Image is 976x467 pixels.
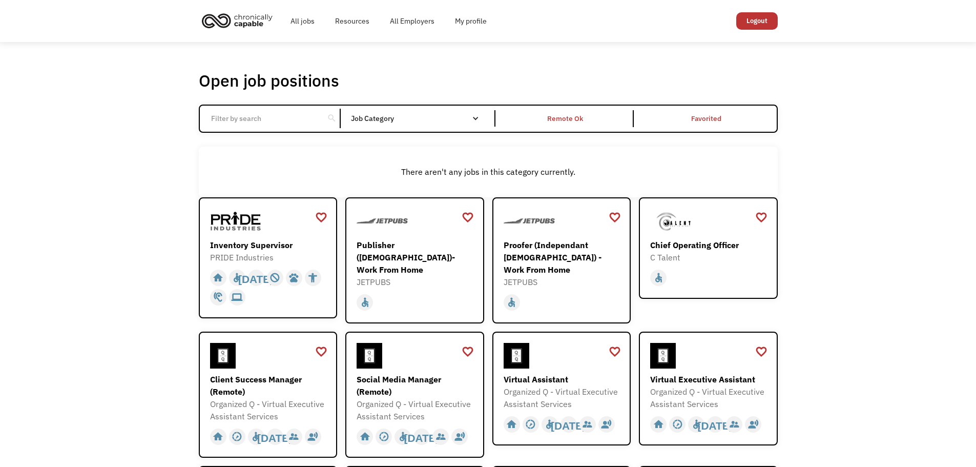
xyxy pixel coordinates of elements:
[547,112,583,125] div: Remote Ok
[736,12,778,30] a: Logout
[650,239,769,251] div: Chief Operating Officer
[210,239,329,251] div: Inventory Supervisor
[454,429,465,444] div: record_voice_over
[698,417,733,432] div: [DATE]
[288,270,299,286] div: pets
[650,373,769,385] div: Virtual Executive Assistant
[357,373,475,398] div: Social Media Manager (Remote)
[210,251,329,263] div: PRIDE Industries
[404,429,440,444] div: [DATE]
[213,290,223,305] div: hearing
[653,270,664,286] div: accessible
[504,276,622,288] div: JETPUBS
[360,429,370,444] div: home
[755,344,767,359] a: favorite_border
[379,429,389,444] div: slow_motion_video
[269,270,280,286] div: not_interested
[504,385,622,410] div: Organized Q - Virtual Executive Assistant Services
[210,398,329,422] div: Organized Q - Virtual Executive Assistant Services
[357,398,475,422] div: Organized Q - Virtual Executive Assistant Services
[199,9,280,32] a: home
[582,417,593,432] div: supervisor_account
[609,344,621,359] a: favorite_border
[445,5,497,37] a: My profile
[357,343,382,369] img: Organized Q - Virtual Executive Assistant Services
[199,197,338,318] a: PRIDE IndustriesInventory SupervisorPRIDE Industrieshomeaccessible[DATE]not_interestedpetsaccessi...
[525,417,536,432] div: slow_motion_video
[691,417,702,432] div: accessible
[504,343,529,369] img: Organized Q - Virtual Executive Assistant Services
[232,429,242,444] div: slow_motion_video
[210,373,329,398] div: Client Success Manager (Remote)
[492,332,631,445] a: Organized Q - Virtual Executive Assistant ServicesVirtual AssistantOrganized Q - Virtual Executiv...
[551,417,586,432] div: [DATE]
[307,270,318,286] div: accessibility
[199,70,339,91] h1: Open job positions
[636,106,776,132] a: Favorited
[351,115,489,122] div: Job Category
[210,209,261,234] img: PRIDE Industries
[639,197,778,299] a: C TalentChief Operating OfficerC Talentaccessible
[232,270,242,286] div: accessible
[357,276,475,288] div: JETPUBS
[325,5,380,37] a: Resources
[506,295,517,310] div: accessible
[345,332,484,458] a: Organized Q - Virtual Executive Assistant ServicesSocial Media Manager (Remote)Organized Q - Virt...
[650,343,676,369] img: Organized Q - Virtual Executive Assistant Services
[495,106,636,132] a: Remote Ok
[199,332,338,458] a: Organized Q - Virtual Executive Assistant ServicesClient Success Manager (Remote)Organized Q - Vi...
[609,210,621,225] a: favorite_border
[504,373,622,385] div: Virtual Assistant
[327,111,337,126] div: search
[210,343,236,369] img: Organized Q - Virtual Executive Assistant Services
[204,166,773,178] div: There aren't any jobs in this category currently.
[506,417,517,432] div: home
[544,417,555,432] div: accessible
[462,210,474,225] a: favorite_border
[492,197,631,323] a: JETPUBSProofer (Independant [DEMOGRAPHIC_DATA]) - Work From HomeJETPUBSaccessible
[315,210,327,225] a: favorite_border
[357,239,475,276] div: Publisher ([DEMOGRAPHIC_DATA])- Work From Home
[504,239,622,276] div: Proofer (Independant [DEMOGRAPHIC_DATA]) - Work From Home
[639,332,778,445] a: Organized Q - Virtual Executive Assistant ServicesVirtual Executive AssistantOrganized Q - Virtua...
[357,209,408,234] img: JETPUBS
[650,251,769,263] div: C Talent
[199,105,778,133] form: Email Form
[238,270,274,286] div: [DATE]
[755,210,767,225] a: favorite_border
[199,9,276,32] img: Chronically Capable logo
[748,417,759,432] div: record_voice_over
[345,197,484,323] a: JETPUBSPublisher ([DEMOGRAPHIC_DATA])- Work From HomeJETPUBSaccessible
[315,344,327,359] a: favorite_border
[205,109,319,128] input: Filter by search
[504,209,555,234] img: JETPUBS
[462,344,474,359] a: favorite_border
[650,385,769,410] div: Organized Q - Virtual Executive Assistant Services
[288,429,299,444] div: supervisor_account
[213,270,223,286] div: home
[251,429,261,444] div: accessible
[435,429,446,444] div: supervisor_account
[360,295,370,310] div: accessible
[398,429,408,444] div: accessible
[213,429,223,444] div: home
[653,417,664,432] div: home
[351,110,489,127] div: Job Category
[601,417,612,432] div: record_voice_over
[232,290,242,305] div: computer
[380,5,445,37] a: All Employers
[307,429,318,444] div: record_voice_over
[280,5,325,37] a: All jobs
[729,417,740,432] div: supervisor_account
[672,417,683,432] div: slow_motion_video
[650,209,701,234] img: C Talent
[257,429,293,444] div: [DATE]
